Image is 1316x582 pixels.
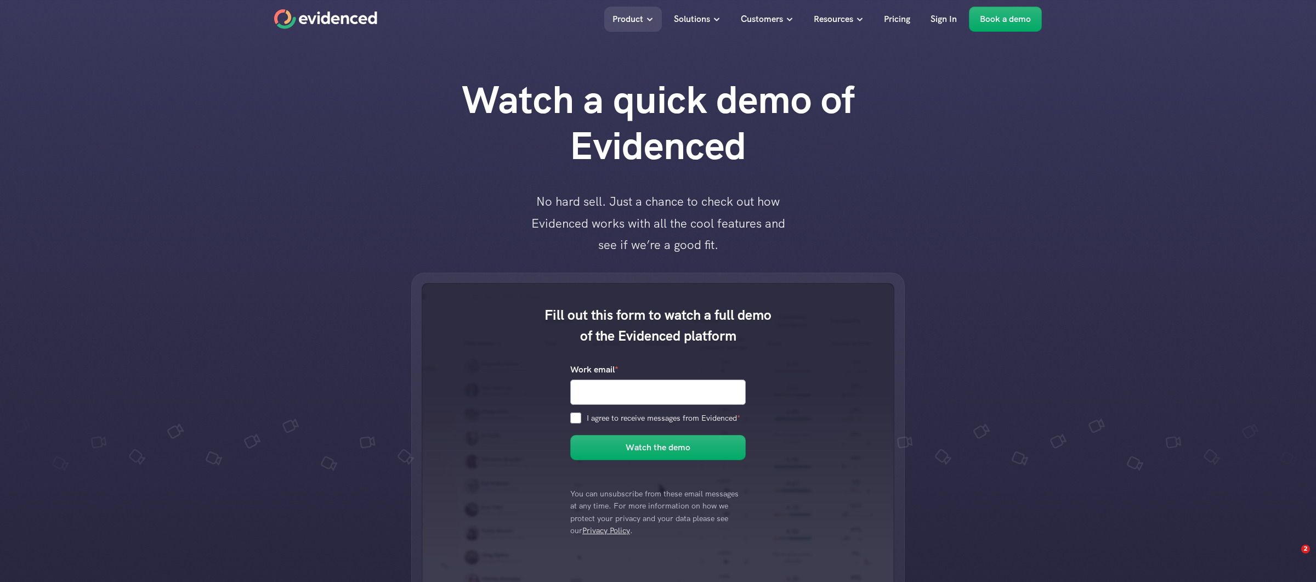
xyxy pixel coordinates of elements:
a: Privacy Policy [582,526,630,535]
input: I agree to receive messages from Evidenced* [570,413,581,423]
p: Book a demo [980,12,1031,26]
p: Solutions [674,12,710,26]
input: Work email* [570,379,746,404]
a: Book a demo [969,7,1042,32]
a: Pricing [876,7,918,32]
p: You can unsubscribe from these email messages at any time. For more information on how we protect... [570,488,746,537]
p: Pricing [884,12,910,26]
p: Work email [570,363,619,377]
a: Sign In [922,7,965,32]
p: Customers [741,12,783,26]
span: 2 [1301,545,1310,553]
button: Watch the demo [570,435,746,460]
h6: Watch the demo [626,440,690,455]
p: No hard sell. Just a chance to check out how Evidenced works with all the cool features and see i... [521,191,795,256]
p: Sign In [931,12,957,26]
p: Resources [814,12,853,26]
a: Home [274,9,377,29]
p: I agree to receive messages from Evidenced [587,411,746,423]
iframe: Intercom live chat [1279,545,1305,571]
h1: Watch a quick demo of Evidenced [439,77,877,169]
p: Product [612,12,643,26]
h4: Fill out this form to watch a full demo of the Evidenced platform [543,305,773,346]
